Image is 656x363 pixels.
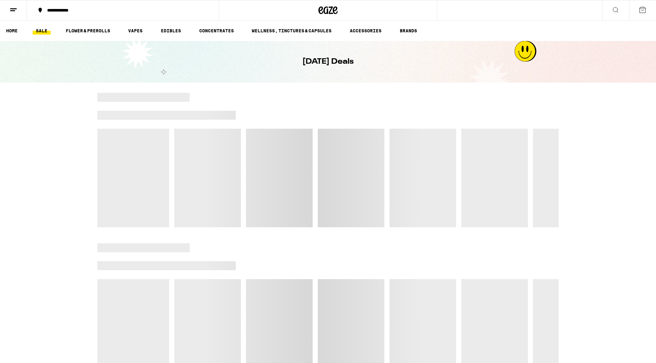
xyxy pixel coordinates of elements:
a: BRANDS [397,27,420,35]
a: HOME [3,27,21,35]
h1: [DATE] Deals [302,56,354,67]
a: FLOWER & PREROLLS [62,27,113,35]
a: WELLNESS, TINCTURES & CAPSULES [249,27,335,35]
a: CONCENTRATES [196,27,237,35]
a: EDIBLES [158,27,184,35]
a: VAPES [125,27,146,35]
a: ACCESSORIES [347,27,385,35]
a: SALE [33,27,51,35]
